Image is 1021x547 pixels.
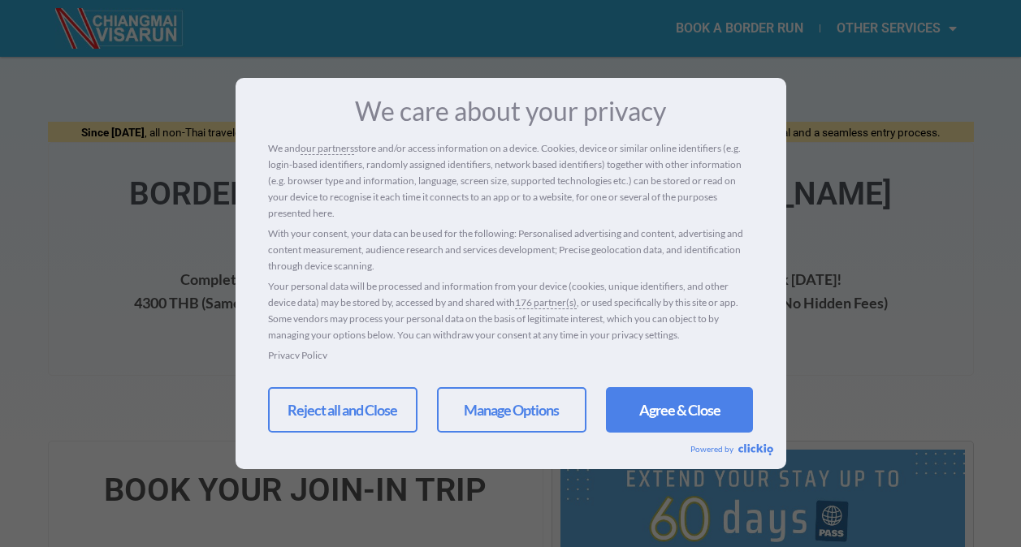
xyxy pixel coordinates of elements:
[268,278,754,343] p: Your personal data will be processed and information from your device (cookies, unique identifier...
[268,226,754,274] p: With your consent, your data can be used for the following: Personalised advertising and content,...
[515,295,577,311] a: 176 partner(s)
[268,140,754,222] p: We and store and/or access information on a device. Cookies, device or similar online identifiers...
[268,387,417,433] a: Reject all and Close
[301,140,354,157] a: our partners
[268,98,754,124] h3: We care about your privacy
[606,387,753,433] a: Agree & Close
[268,349,327,361] a: Privacy Policy
[690,444,738,454] span: Powered by
[437,387,586,433] a: Manage Options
